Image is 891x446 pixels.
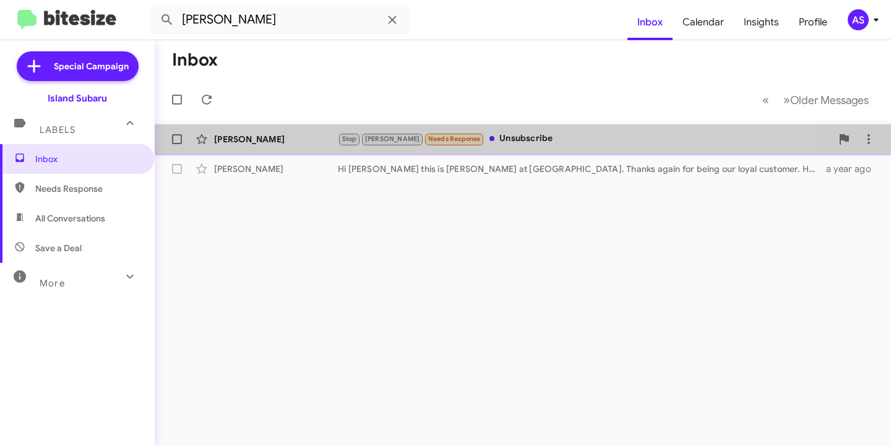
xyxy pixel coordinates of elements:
[776,87,876,113] button: Next
[755,87,777,113] button: Previous
[214,163,338,175] div: [PERSON_NAME]
[214,133,338,145] div: [PERSON_NAME]
[673,4,734,40] a: Calendar
[755,87,876,113] nav: Page navigation example
[365,135,420,143] span: [PERSON_NAME]
[40,124,75,135] span: Labels
[762,92,769,108] span: «
[428,135,481,143] span: Needs Response
[783,92,790,108] span: »
[734,4,789,40] a: Insights
[172,50,218,70] h1: Inbox
[338,163,826,175] div: Hi [PERSON_NAME] this is [PERSON_NAME] at [GEOGRAPHIC_DATA]. Thanks again for being our loyal cus...
[48,92,107,105] div: Island Subaru
[17,51,139,81] a: Special Campaign
[342,135,357,143] span: Stop
[790,93,869,107] span: Older Messages
[826,163,881,175] div: a year ago
[35,182,140,195] span: Needs Response
[54,60,129,72] span: Special Campaign
[35,242,82,254] span: Save a Deal
[40,278,65,289] span: More
[150,5,410,35] input: Search
[35,212,105,225] span: All Conversations
[627,4,673,40] a: Inbox
[789,4,837,40] a: Profile
[338,132,832,146] div: Unsubscribe
[35,153,140,165] span: Inbox
[848,9,869,30] div: AS
[837,9,877,30] button: AS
